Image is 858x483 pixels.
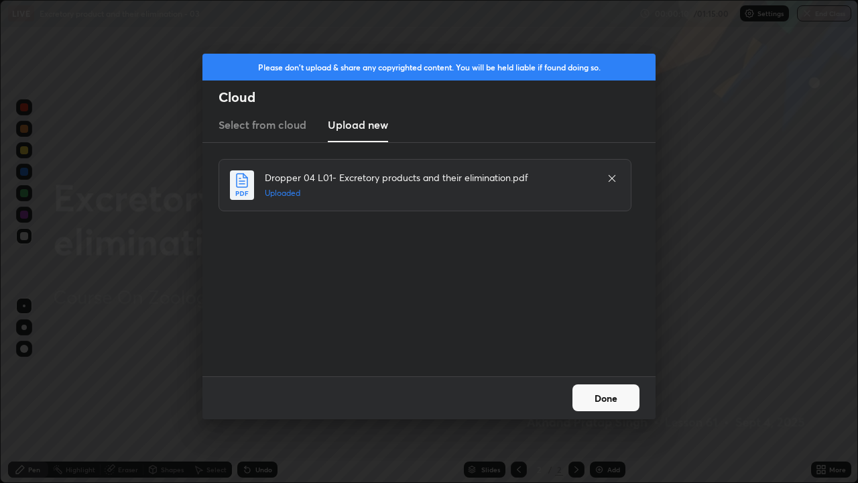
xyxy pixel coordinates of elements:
[265,170,593,184] h4: Dropper 04 L01- Excretory products and their elimination.pdf
[328,117,388,133] h3: Upload new
[572,384,639,411] button: Done
[219,89,656,106] h2: Cloud
[265,187,593,199] h5: Uploaded
[202,54,656,80] div: Please don't upload & share any copyrighted content. You will be held liable if found doing so.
